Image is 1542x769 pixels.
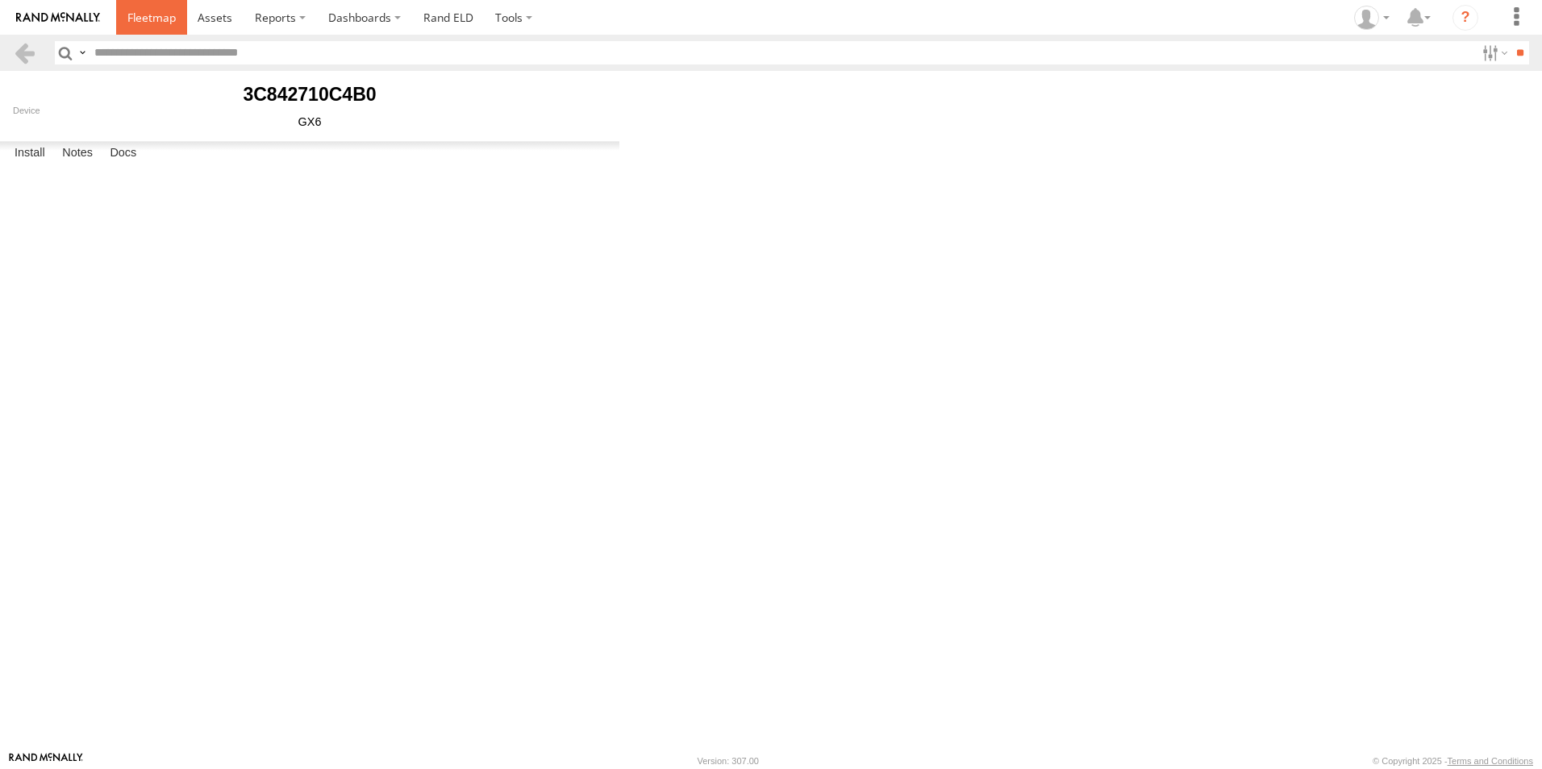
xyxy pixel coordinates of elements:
label: Notes [54,142,101,164]
div: Device [13,106,606,115]
b: 3C842710C4B0 [243,84,376,105]
a: Terms and Conditions [1448,756,1533,766]
i: ? [1452,5,1478,31]
div: © Copyright 2025 - [1373,756,1533,766]
div: Version: 307.00 [698,756,759,766]
a: Visit our Website [9,753,83,769]
label: Install [6,142,53,164]
div: Devan Weelborg [1348,6,1395,30]
label: Search Query [76,41,89,64]
img: rand-logo.svg [16,12,100,23]
a: Back to previous Page [13,41,36,64]
div: GX6 [13,115,606,128]
label: Docs [102,142,144,164]
label: Search Filter Options [1476,41,1511,64]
